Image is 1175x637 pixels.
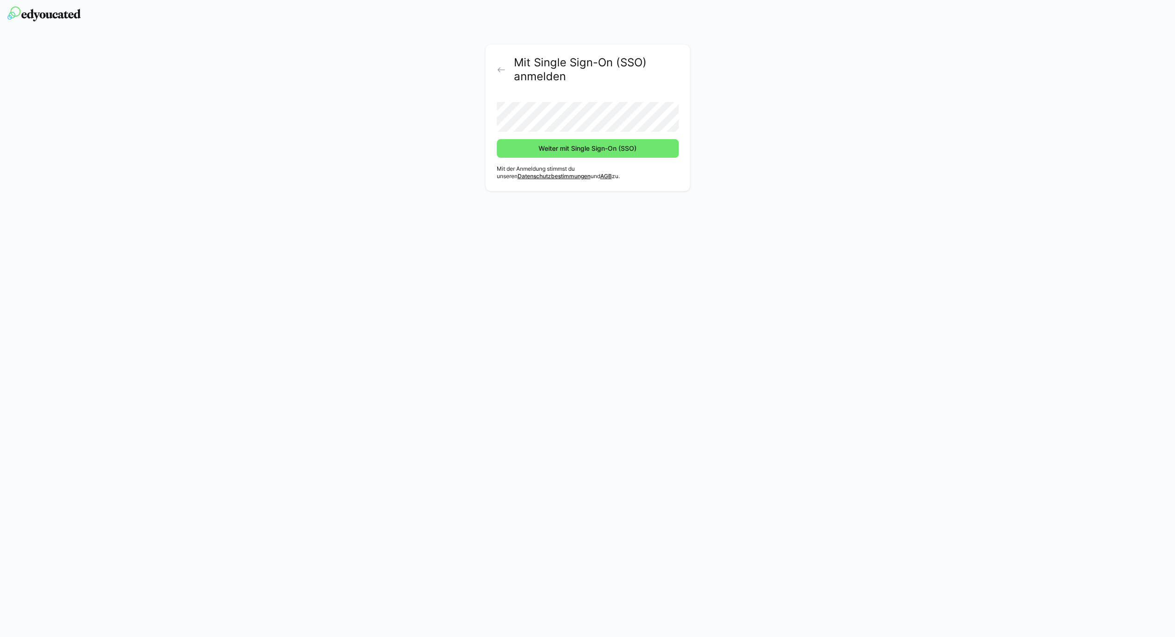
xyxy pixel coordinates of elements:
button: Weiter mit Single Sign-On (SSO) [497,139,679,158]
p: Mit der Anmeldung stimmst du unseren und zu. [497,165,679,180]
h2: Mit Single Sign-On (SSO) anmelden [513,56,678,84]
a: AGB [600,173,612,180]
a: Datenschutzbestimmungen [518,173,591,180]
span: Weiter mit Single Sign-On (SSO) [537,144,638,153]
img: edyoucated [7,6,81,21]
